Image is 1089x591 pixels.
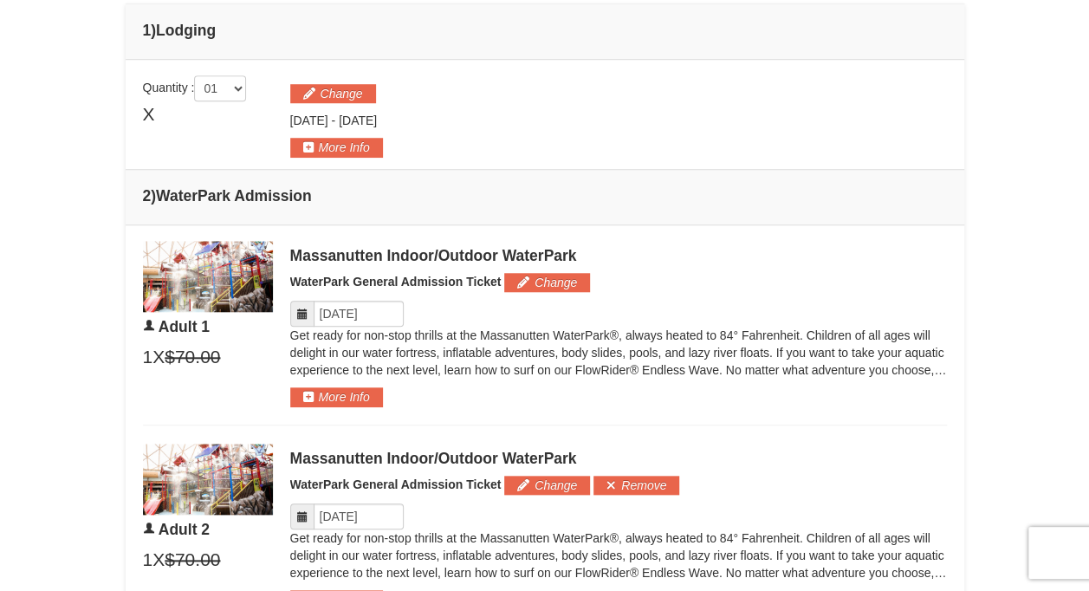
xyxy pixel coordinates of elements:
button: Change [504,476,590,495]
span: ) [151,22,156,39]
span: - [331,114,335,127]
img: 6619917-1403-22d2226d.jpg [143,241,273,312]
p: Get ready for non-stop thrills at the Massanutten WaterPark®, always heated to 84° Fahrenheit. Ch... [290,327,947,379]
button: Remove [593,476,679,495]
span: X [143,101,155,127]
h4: 1 Lodging [143,22,947,39]
span: [DATE] [290,114,328,127]
div: Massanutten Indoor/Outdoor WaterPark [290,247,947,264]
span: WaterPark General Admission Ticket [290,477,502,491]
button: More Info [290,138,383,157]
span: $70.00 [165,344,220,370]
span: ) [151,187,156,205]
span: 1 [143,547,153,573]
span: 1 [143,344,153,370]
img: 6619917-1403-22d2226d.jpg [143,444,273,515]
h4: 2 WaterPark Admission [143,187,947,205]
span: X [152,547,165,573]
span: WaterPark General Admission Ticket [290,275,502,289]
button: Change [290,84,376,103]
span: Adult 2 [159,521,210,538]
span: Adult 1 [159,318,210,335]
button: More Info [290,387,383,406]
span: X [152,344,165,370]
p: Get ready for non-stop thrills at the Massanutten WaterPark®, always heated to 84° Fahrenheit. Ch... [290,529,947,581]
div: Massanutten Indoor/Outdoor WaterPark [290,450,947,467]
span: [DATE] [339,114,377,127]
span: Quantity : [143,81,247,94]
button: Change [504,273,590,292]
span: $70.00 [165,547,220,573]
